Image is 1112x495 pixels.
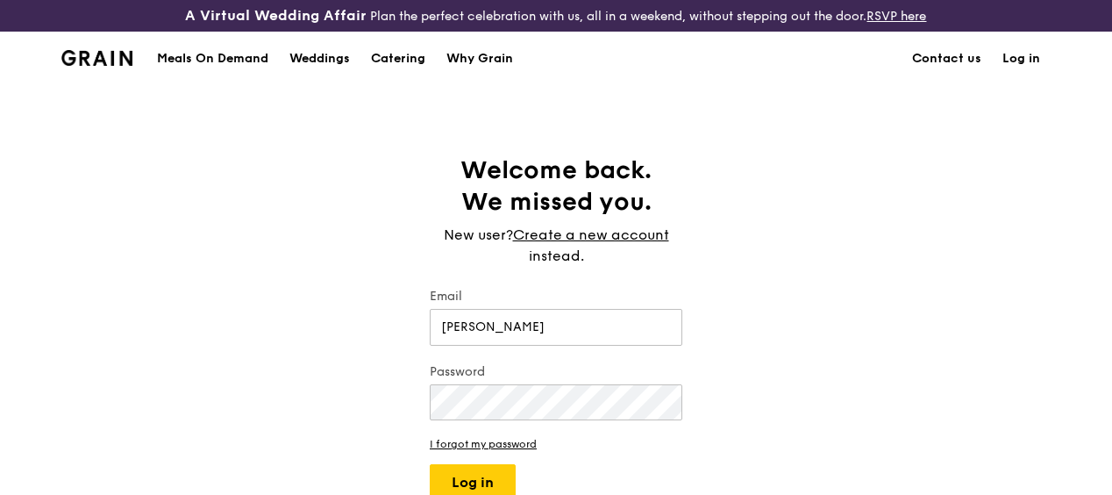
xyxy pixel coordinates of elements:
[902,32,992,85] a: Contact us
[430,288,682,305] label: Email
[446,32,513,85] div: Why Grain
[185,7,926,25] div: Plan the perfect celebration with us, all in a weekend, without stepping out the door.
[61,50,132,66] img: Grain
[289,32,350,85] div: Weddings
[992,32,1051,85] a: Log in
[157,32,268,85] div: Meals On Demand
[866,9,926,24] a: RSVP here
[360,32,436,85] a: Catering
[513,225,669,246] a: Create a new account
[430,363,682,381] label: Password
[185,7,367,25] h3: A Virtual Wedding Affair
[371,32,425,85] div: Catering
[529,247,584,264] span: instead.
[430,438,682,450] a: I forgot my password
[61,31,132,83] a: GrainGrain
[444,226,513,243] span: New user?
[430,154,682,218] h1: Welcome back. We missed you.
[279,32,360,85] a: Weddings
[436,32,524,85] a: Why Grain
